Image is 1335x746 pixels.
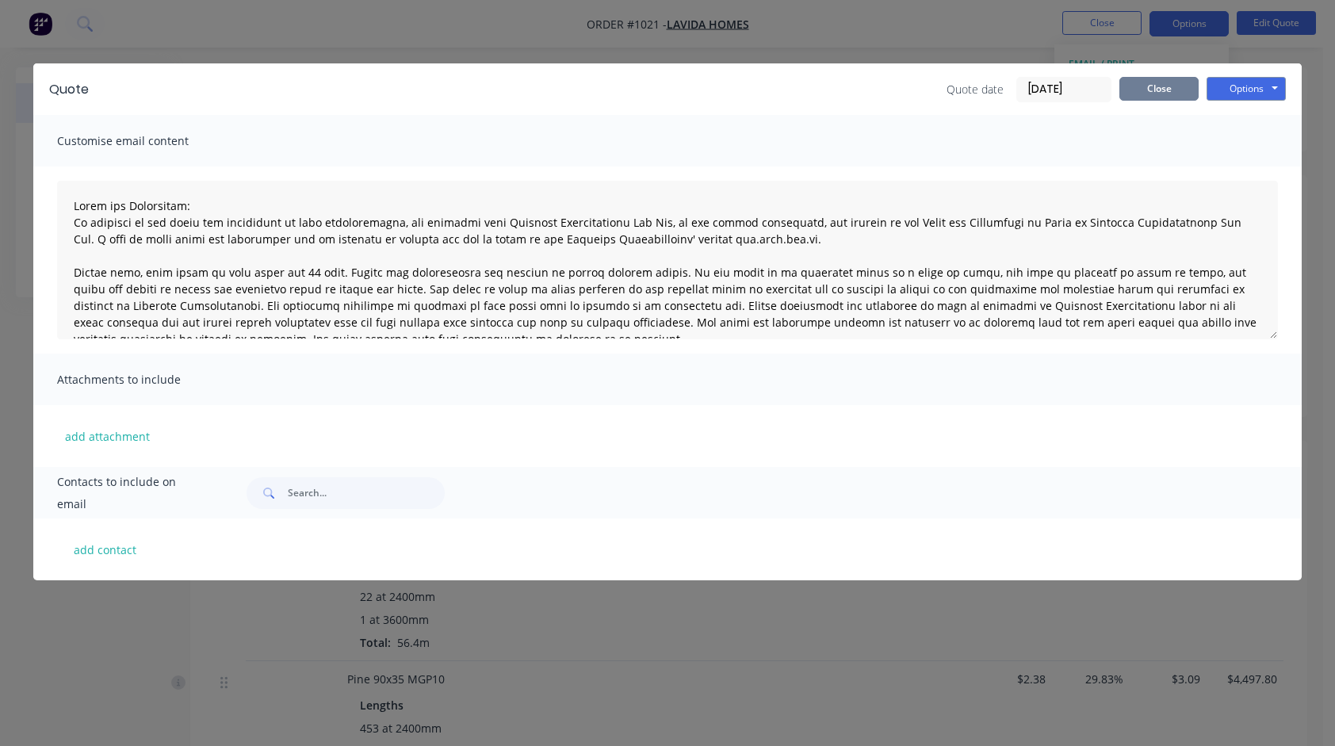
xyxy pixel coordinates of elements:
button: Close [1119,77,1199,101]
span: Contacts to include on email [57,471,207,515]
span: Attachments to include [57,369,231,391]
button: Options [1207,77,1286,101]
div: Quote [49,80,89,99]
span: Quote date [947,81,1004,98]
button: add attachment [57,424,158,448]
input: Search... [288,477,445,509]
button: add contact [57,538,152,561]
textarea: Lorem ips Dolorsitam: Co adipisci el sed doeiu tem incididunt ut labo etdoloremagna, ali enimadmi... [57,181,1278,339]
span: Customise email content [57,130,231,152]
